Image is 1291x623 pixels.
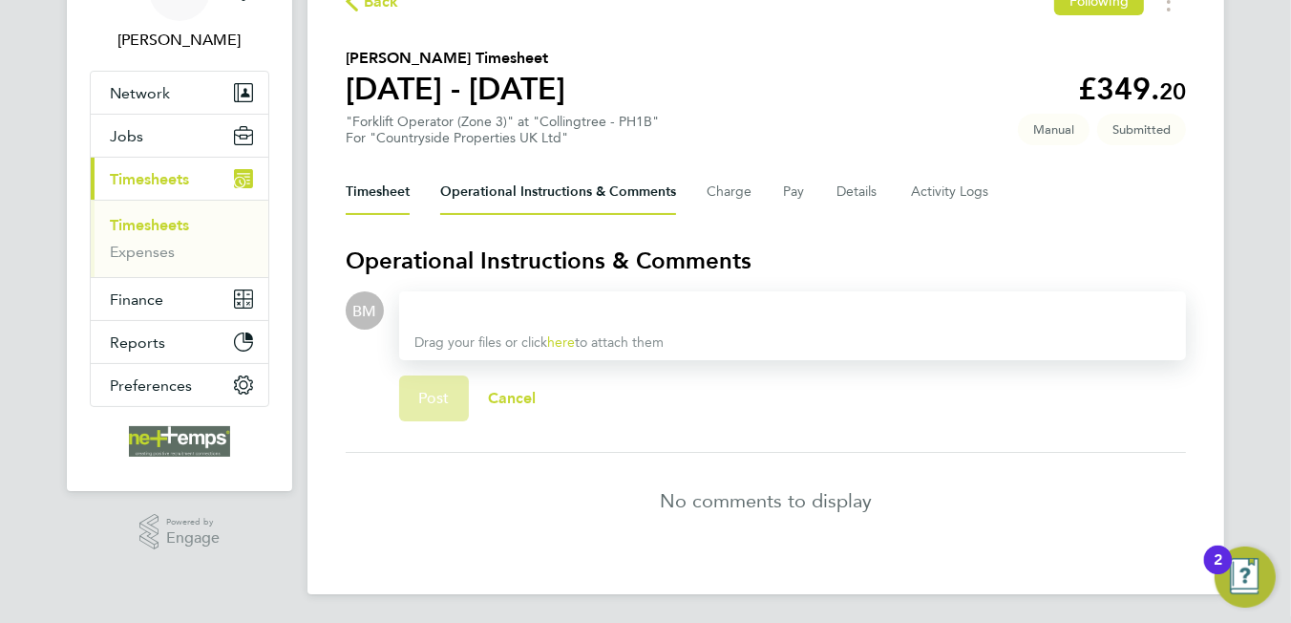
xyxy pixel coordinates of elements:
span: Finance [110,290,163,309]
span: Timesheets [110,170,189,188]
span: Reports [110,333,165,352]
button: Network [91,72,268,114]
a: Go to home page [90,426,269,457]
app-decimal: £349. [1078,71,1186,107]
button: Details [836,169,880,215]
button: Jobs [91,115,268,157]
h2: [PERSON_NAME] Timesheet [346,47,565,70]
button: Cancel [469,376,556,421]
span: This timesheet was manually created. [1018,114,1090,145]
a: here [547,334,575,351]
span: This timesheet is Submitted. [1097,114,1186,145]
div: 2 [1214,560,1222,585]
button: Preferences [91,364,268,406]
h1: [DATE] - [DATE] [346,70,565,108]
span: BM [353,300,377,321]
div: Timesheets [91,200,268,277]
button: Reports [91,321,268,363]
a: Expenses [110,243,175,261]
button: Pay [783,169,806,215]
button: Charge [707,169,752,215]
span: Network [110,84,170,102]
a: Timesheets [110,216,189,234]
span: Brooke Morley [90,29,269,52]
h3: Operational Instructions & Comments [346,246,1186,276]
div: "Forklift Operator (Zone 3)" at "Collingtree - PH1B" [346,114,659,146]
div: Brooke Morley [346,291,384,330]
span: Powered by [166,514,220,530]
button: Activity Logs [911,169,991,215]
span: Drag your files or click to attach them [414,334,664,351]
button: Finance [91,278,268,320]
button: Timesheets [91,158,268,200]
span: Cancel [488,389,537,407]
span: Preferences [110,376,192,395]
div: For "Countryside Properties UK Ltd" [346,130,659,146]
span: 20 [1159,77,1186,105]
a: Powered byEngage [139,514,221,550]
span: Engage [166,530,220,547]
p: No comments to display [660,487,872,514]
span: Jobs [110,127,143,145]
button: Timesheet [346,169,410,215]
img: net-temps-logo-retina.png [129,426,230,457]
button: Operational Instructions & Comments [440,169,676,215]
button: Open Resource Center, 2 new notifications [1215,547,1276,608]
